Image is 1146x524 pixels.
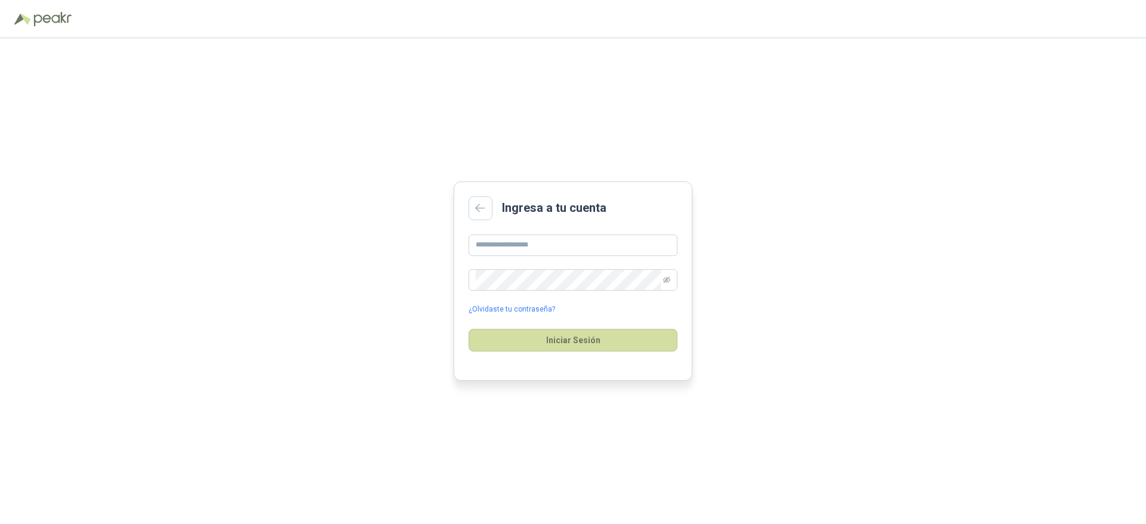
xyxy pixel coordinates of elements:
[14,13,31,25] img: Logo
[502,199,606,217] h2: Ingresa a tu cuenta
[33,12,72,26] img: Peakr
[663,276,670,283] span: eye-invisible
[469,304,555,315] a: ¿Olvidaste tu contraseña?
[469,329,677,352] button: Iniciar Sesión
